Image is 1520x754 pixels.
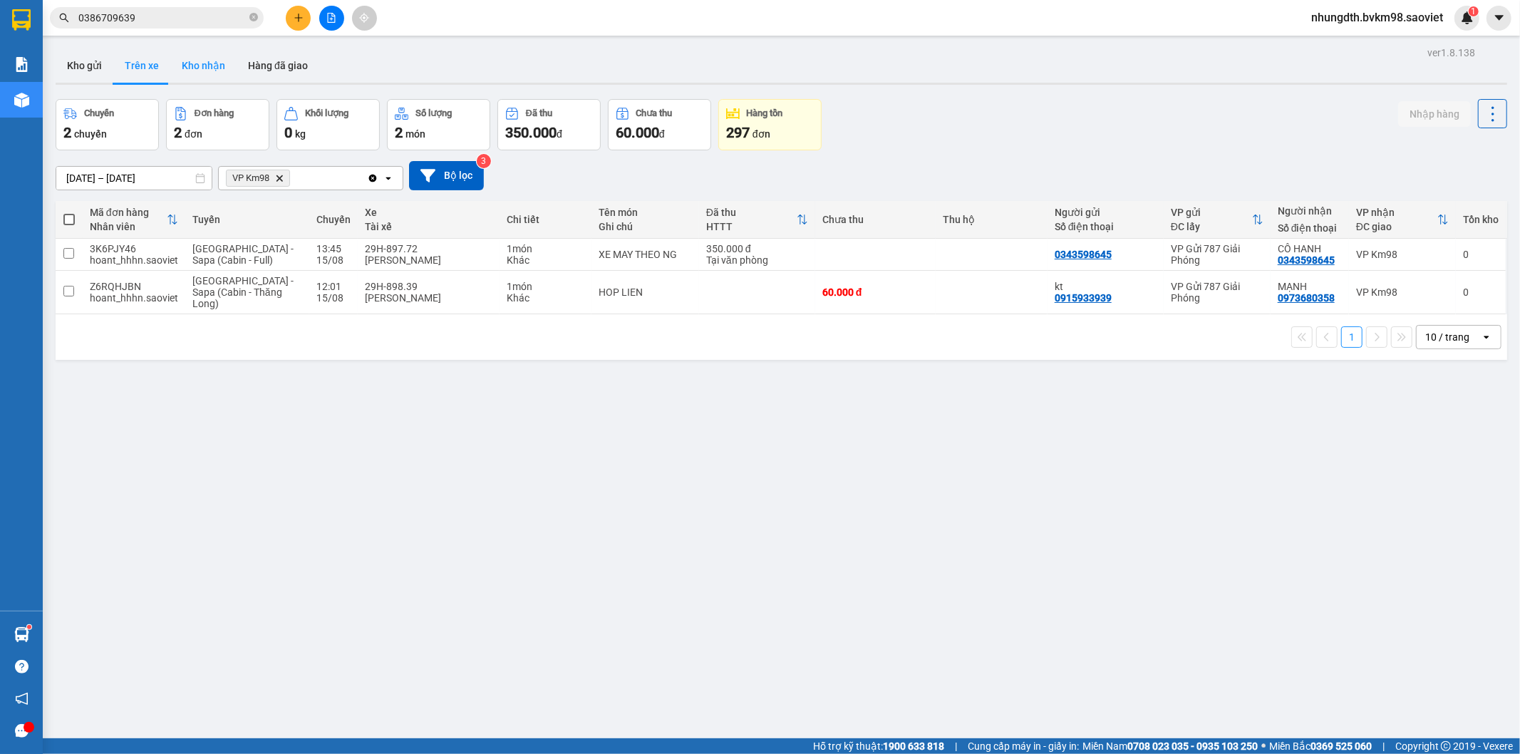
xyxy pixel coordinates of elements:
span: chuyến [74,128,107,140]
button: Khối lượng0kg [276,99,380,150]
div: 12:01 [316,281,351,292]
div: Khối lượng [305,108,348,118]
div: hoant_hhhn.saoviet [90,254,178,266]
span: ⚪️ [1261,743,1266,749]
div: 1 món [507,243,584,254]
div: 0 [1463,286,1499,298]
button: Chưa thu60.000đ [608,99,711,150]
sup: 1 [1469,6,1479,16]
span: 1 [1471,6,1476,16]
span: message [15,724,29,738]
span: file-add [326,13,336,23]
button: Trên xe [113,48,170,83]
th: Toggle SortBy [1349,201,1456,239]
div: Z6RQHJBN [90,281,178,292]
div: VP Km98 [1356,286,1449,298]
span: copyright [1441,741,1451,751]
div: 13:45 [316,243,351,254]
span: close-circle [249,11,258,25]
div: Hàng tồn [747,108,783,118]
div: 29H-897.72 [365,243,492,254]
div: Tài xế [365,221,492,232]
div: Đã thu [706,207,797,218]
input: Selected VP Km98. [293,171,294,185]
div: Chưa thu [822,214,929,225]
span: kg [295,128,306,140]
span: đ [659,128,665,140]
span: đ [557,128,562,140]
span: notification [15,692,29,706]
div: Đã thu [526,108,552,118]
div: MẠNH [1278,281,1342,292]
span: Miền Bắc [1269,738,1372,754]
input: Select a date range. [56,167,212,190]
span: question-circle [15,660,29,673]
div: 0915933939 [1055,292,1112,304]
img: solution-icon [14,57,29,72]
div: ĐC giao [1356,221,1437,232]
img: warehouse-icon [14,93,29,108]
button: Kho gửi [56,48,113,83]
span: 350.000 [505,124,557,141]
span: đơn [185,128,202,140]
div: 3K6PJY46 [90,243,178,254]
div: Xe [365,207,492,218]
span: Cung cấp máy in - giấy in: [968,738,1079,754]
div: Chi tiết [507,214,584,225]
div: Người nhận [1278,205,1342,217]
th: Toggle SortBy [699,201,815,239]
div: Số điện thoại [1278,222,1342,234]
div: ĐC lấy [1171,221,1252,232]
div: Tại văn phòng [706,254,808,266]
img: logo-vxr [12,9,31,31]
svg: open [1481,331,1492,343]
div: Chưa thu [636,108,673,118]
span: search [59,13,69,23]
img: warehouse-icon [14,627,29,642]
button: caret-down [1487,6,1511,31]
button: Kho nhận [170,48,237,83]
span: nhungdth.bvkm98.saoviet [1300,9,1454,26]
th: Toggle SortBy [83,201,185,239]
div: 0 [1463,249,1499,260]
span: 2 [63,124,71,141]
span: 2 [174,124,182,141]
span: 0 [284,124,292,141]
svg: open [383,172,394,184]
button: Đơn hàng2đơn [166,99,269,150]
div: [PERSON_NAME] [365,292,492,304]
input: Tìm tên, số ĐT hoặc mã đơn [78,10,247,26]
span: | [955,738,957,754]
strong: 0708 023 035 - 0935 103 250 [1127,740,1258,752]
div: VP Gửi 787 Giải Phóng [1171,243,1263,266]
div: VP gửi [1171,207,1252,218]
div: Nhân viên [90,221,167,232]
div: 1 món [507,281,584,292]
span: close-circle [249,13,258,21]
div: 60.000 đ [822,286,929,298]
div: 15/08 [316,254,351,266]
span: plus [294,13,304,23]
strong: 0369 525 060 [1310,740,1372,752]
div: 0343598645 [1278,254,1335,266]
div: Số điện thoại [1055,221,1157,232]
button: Đã thu350.000đ [497,99,601,150]
span: 60.000 [616,124,659,141]
div: XE MAY THEO NG [599,249,692,260]
div: [PERSON_NAME] [365,254,492,266]
div: kt [1055,281,1157,292]
span: món [405,128,425,140]
div: Tuyến [192,214,302,225]
strong: 1900 633 818 [883,740,944,752]
span: [GEOGRAPHIC_DATA] - Sapa (Cabin - Full) [192,243,294,266]
button: Hàng đã giao [237,48,319,83]
button: Số lượng2món [387,99,490,150]
button: aim [352,6,377,31]
button: Nhập hàng [1398,101,1471,127]
span: aim [359,13,369,23]
div: 0343598645 [1055,249,1112,260]
div: Chuyến [316,214,351,225]
div: Tên món [599,207,692,218]
div: 0973680358 [1278,292,1335,304]
button: file-add [319,6,344,31]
